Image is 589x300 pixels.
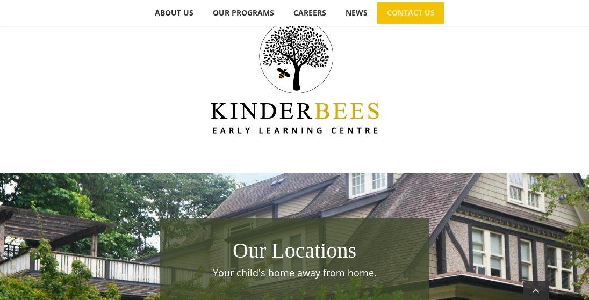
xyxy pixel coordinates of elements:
[145,2,203,24] a: ABOUT US
[203,2,283,24] a: OUR PROGRAMS
[213,9,274,17] span: OUR PROGRAMS
[377,2,444,24] a: CONTACT US
[166,236,423,266] h1: Our Locations
[336,2,377,24] a: NEWS
[211,19,379,134] img: Kinder Bees Logo
[155,9,193,17] span: ABOUT US
[293,9,326,17] span: CAREERS
[284,2,335,24] a: CAREERS
[346,9,368,17] span: NEWS
[387,9,435,17] span: CONTACT US
[166,266,423,280] p: Your child's home away from home.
